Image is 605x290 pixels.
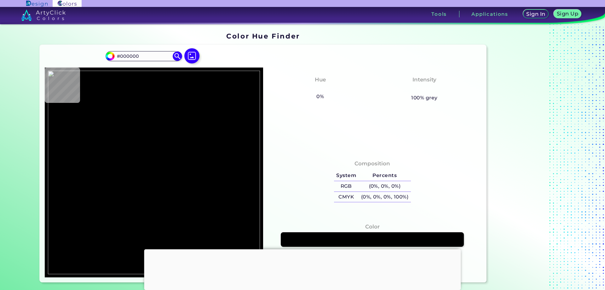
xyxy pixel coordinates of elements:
input: type color.. [114,52,173,60]
h5: Sign In [527,12,544,16]
h5: 0% [314,92,326,101]
iframe: Advertisement [144,249,461,288]
h5: System [334,170,359,181]
h5: RGB [334,181,359,192]
h5: Sign Up [558,11,577,16]
iframe: Advertisement [489,30,568,285]
img: 8b4f2d9c-22b3-447c-b9f2-bb5547c5af98 [48,71,260,274]
h4: Composition [354,159,390,168]
img: icon search [173,51,182,61]
h3: None [414,85,435,93]
h5: Percents [359,170,411,181]
h3: #000000 [359,249,386,256]
h4: Intensity [412,75,436,84]
h3: Applications [471,12,508,16]
h4: Color [365,222,380,231]
h5: CMYK [334,192,359,202]
a: Sign Up [555,10,580,18]
h5: 100% grey [411,94,437,102]
h5: (0%, 0%, 0%, 100%) [359,192,411,202]
img: ArtyClick Design logo [26,1,47,7]
h5: (0%, 0%, 0%) [359,181,411,192]
h4: Hue [315,75,326,84]
h3: None [310,85,331,93]
h1: Color Hue Finder [226,31,300,41]
img: icon picture [184,48,199,63]
img: logo_artyclick_colors_white.svg [21,9,66,21]
a: Sign In [524,10,548,18]
h3: Tools [431,12,447,16]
